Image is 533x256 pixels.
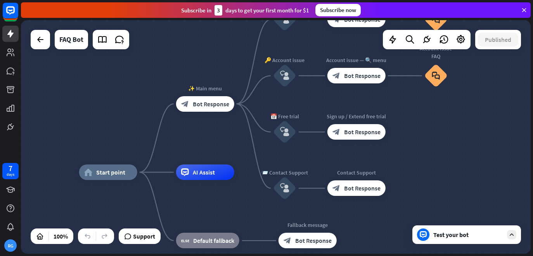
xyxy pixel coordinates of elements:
[170,85,240,92] div: ✨ Main menu
[59,30,83,49] div: FAQ Bot
[344,128,381,136] span: Bot Response
[84,168,92,176] i: home_2
[295,237,332,244] span: Bot Response
[322,56,391,64] div: Account issue — 🔍 menu
[7,172,14,177] div: days
[2,163,19,179] a: 7 days
[478,33,518,47] button: Published
[6,3,29,26] button: Open LiveChat chat widget
[344,72,381,80] span: Bot Response
[51,230,70,242] div: 100%
[181,100,189,108] i: block_bot_response
[332,184,340,192] i: block_bot_response
[261,112,308,120] div: 📅 Free trial
[193,168,215,176] span: AI Assist
[284,237,291,244] i: block_bot_response
[215,5,222,16] div: 3
[181,5,309,16] div: Subscribe in days to get your first month for $1
[322,112,391,120] div: Sign up / Extend free trial
[280,71,289,80] i: block_user_input
[261,169,308,176] div: 📨 Contact Support
[193,100,229,108] span: Bot Response
[332,128,340,136] i: block_bot_response
[96,168,125,176] span: Start point
[193,237,234,244] span: Default fallback
[133,230,155,242] span: Support
[344,184,381,192] span: Bot Response
[433,231,503,239] div: Test your bot
[332,72,340,80] i: block_bot_response
[280,183,289,193] i: block_user_input
[4,239,17,252] div: RG
[315,4,361,16] div: Subscribe now
[419,45,453,60] div: Account issue FAQ
[273,221,343,229] div: Fallback message
[322,169,391,176] div: Contact Support
[181,237,189,244] i: block_fallback
[261,56,308,64] div: 🔑 Account issue
[280,127,289,137] i: block_user_input
[432,71,440,80] i: block_faq
[9,165,12,172] div: 7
